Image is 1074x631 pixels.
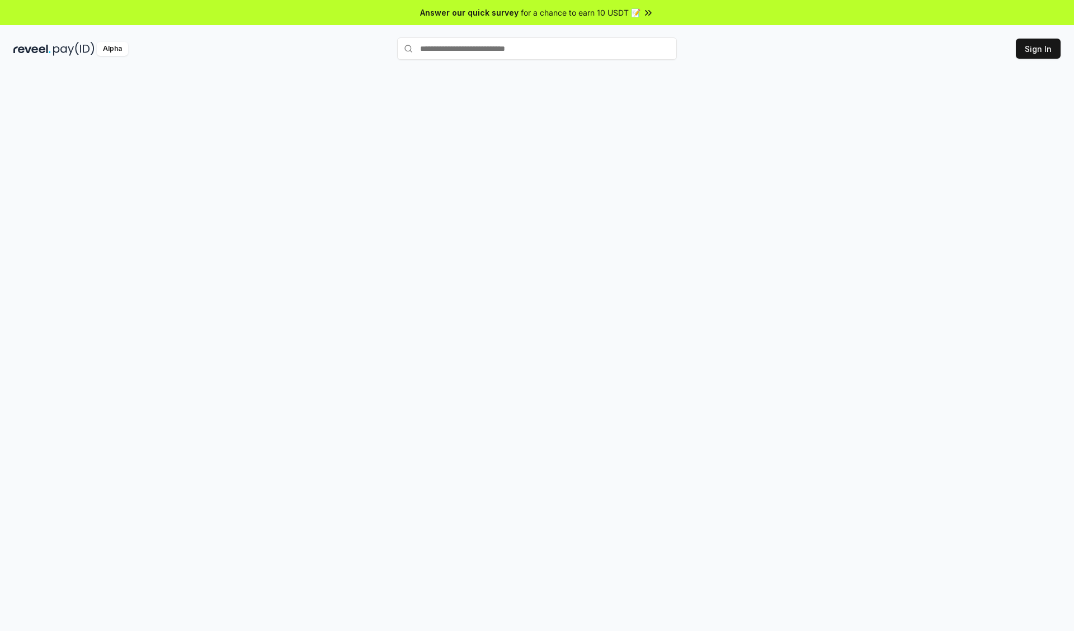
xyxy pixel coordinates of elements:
span: Answer our quick survey [420,7,519,18]
span: for a chance to earn 10 USDT 📝 [521,7,640,18]
img: pay_id [53,42,95,56]
div: Alpha [97,42,128,56]
button: Sign In [1016,39,1061,59]
img: reveel_dark [13,42,51,56]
